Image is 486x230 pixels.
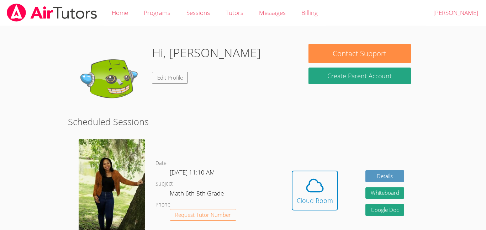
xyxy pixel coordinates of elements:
span: Messages [259,9,286,17]
h2: Scheduled Sessions [68,115,418,128]
button: Request Tutor Number [170,209,236,221]
span: Request Tutor Number [175,212,231,218]
button: Whiteboard [365,187,405,199]
span: [DATE] 11:10 AM [170,168,215,176]
div: Cloud Room [297,196,333,205]
a: Google Doc [365,204,405,216]
dt: Phone [155,200,170,209]
button: Create Parent Account [308,68,411,84]
dd: Math 6th-8th Grade [170,188,225,200]
button: Contact Support [308,44,411,63]
h1: Hi, [PERSON_NAME] [152,44,261,62]
dt: Subject [155,180,173,188]
a: Details [365,170,405,182]
img: default.png [75,44,146,115]
a: Edit Profile [152,72,188,84]
button: Cloud Room [292,171,338,210]
img: airtutors_banner-c4298cdbf04f3fff15de1276eac7730deb9818008684d7c2e4769d2f7ddbe033.png [6,4,98,22]
dt: Date [155,159,167,168]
